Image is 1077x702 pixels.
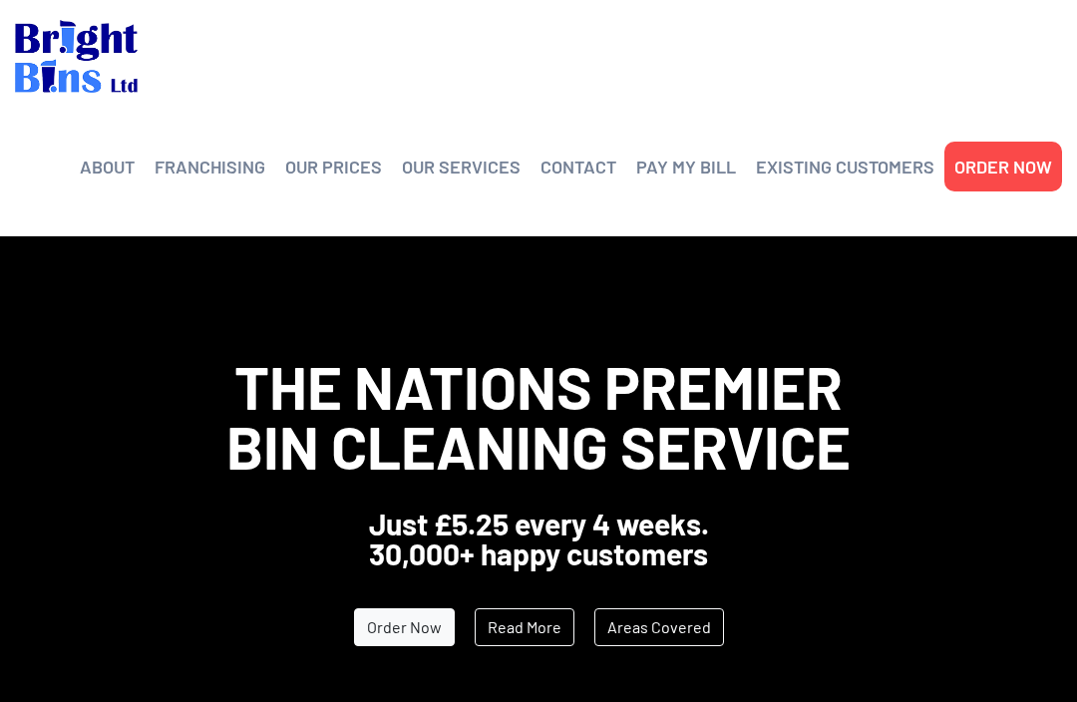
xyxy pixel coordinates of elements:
[285,152,382,181] a: OUR PRICES
[155,152,265,181] a: FRANCHISING
[475,608,574,646] a: Read More
[756,152,934,181] a: EXISTING CUSTOMERS
[354,608,455,646] a: Order Now
[954,152,1052,181] a: ORDER NOW
[636,152,736,181] a: PAY MY BILL
[540,152,616,181] a: CONTACT
[594,608,724,646] a: Areas Covered
[226,350,851,482] span: The Nations Premier Bin Cleaning Service
[402,152,521,181] a: OUR SERVICES
[80,152,135,181] a: ABOUT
